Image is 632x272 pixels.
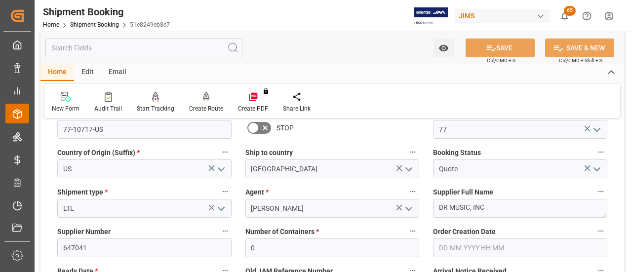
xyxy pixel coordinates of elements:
a: Shipment Booking [70,21,119,28]
span: Country of Origin (Suffix) [57,148,140,158]
button: Shipment type * [219,185,232,198]
span: Number of Containers [245,227,319,237]
div: Shipment Booking [43,4,170,19]
button: open menu [213,161,228,177]
span: Supplier Full Name [433,187,493,197]
button: open menu [213,201,228,216]
span: Shipment type [57,187,108,197]
div: Audit Trail [94,104,122,113]
button: open menu [589,161,603,177]
button: SAVE [466,39,535,57]
button: show 65 new notifications [553,5,576,27]
span: STOP [276,123,294,133]
input: Search Fields [45,39,242,57]
button: Supplier Full Name [594,185,607,198]
span: Booking Status [433,148,481,158]
div: Start Tracking [137,104,174,113]
div: Edit [74,64,101,81]
a: Home [43,21,59,28]
span: Ctrl/CMD + Shift + S [559,57,602,64]
input: Type to search/select [57,159,232,178]
span: Supplier Number [57,227,111,237]
button: Supplier Number [219,225,232,237]
span: Order Creation Date [433,227,496,237]
div: Share Link [283,104,311,113]
button: Ship to country [406,146,419,158]
button: Number of Containers * [406,225,419,237]
div: Create Route [189,104,223,113]
div: New Form [52,104,79,113]
button: open menu [589,122,603,137]
input: DD-MM-YYYY HH:MM [433,238,607,257]
span: Ship to country [245,148,293,158]
textarea: DR MUSIC, INC [433,199,607,218]
button: Help Center [576,5,598,27]
button: open menu [401,161,416,177]
img: Exertis%20JAM%20-%20Email%20Logo.jpg_1722504956.jpg [414,7,448,25]
div: Home [40,64,74,81]
button: Order Creation Date [594,225,607,237]
div: Email [101,64,134,81]
span: 65 [564,6,576,16]
button: Country of Origin (Suffix) * [219,146,232,158]
span: Ctrl/CMD + S [487,57,515,64]
div: JIMS [455,9,550,23]
button: SAVE & NEW [545,39,614,57]
button: Agent * [406,185,419,198]
span: Agent [245,187,269,197]
button: open menu [434,39,454,57]
button: Booking Status [594,146,607,158]
button: open menu [401,201,416,216]
button: JIMS [455,6,553,25]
